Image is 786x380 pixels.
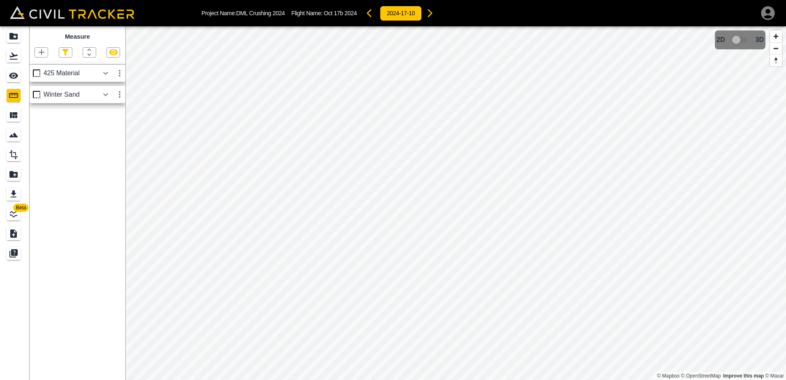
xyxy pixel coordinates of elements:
[125,26,786,380] canvas: Map
[324,10,357,16] span: Oct 17b 2024
[380,6,422,21] button: 2024-17-10
[10,6,134,19] img: Civil Tracker
[291,10,357,16] p: Flight Name:
[201,10,285,16] p: Project Name: DML Crushing 2024
[657,373,680,379] a: Mapbox
[770,30,782,42] button: Zoom in
[681,373,721,379] a: OpenStreetMap
[723,373,764,379] a: Map feedback
[765,373,784,379] a: Maxar
[717,36,725,44] span: 2D
[756,36,764,44] span: 3D
[728,32,752,48] span: 3D model not uploaded yet
[770,54,782,66] button: Reset bearing to north
[770,42,782,54] button: Zoom out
